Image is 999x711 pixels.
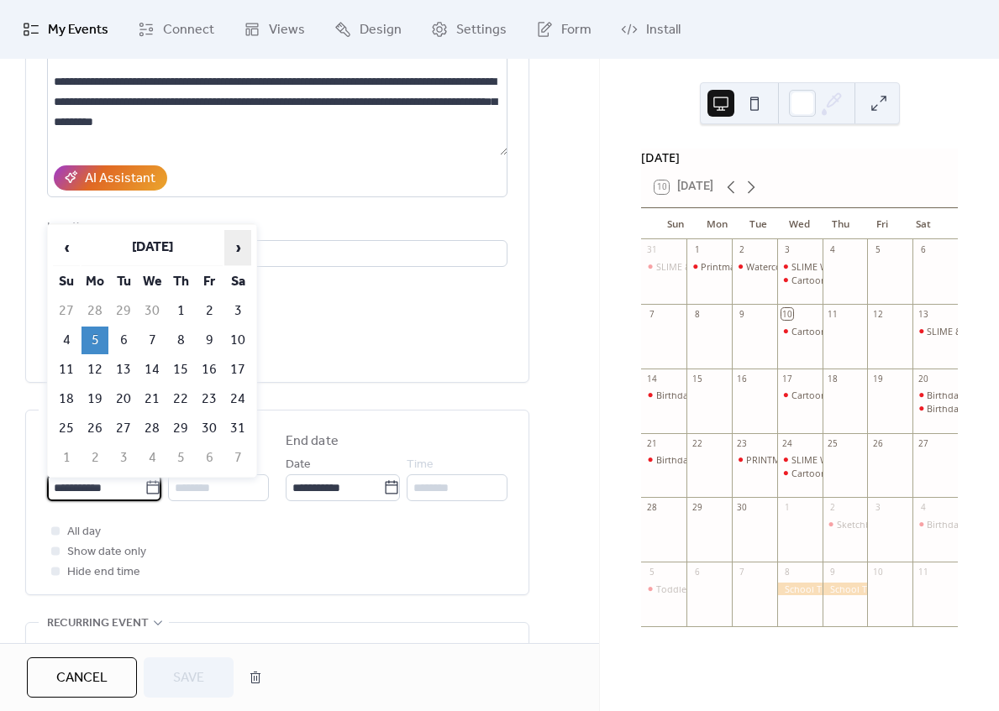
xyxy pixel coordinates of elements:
div: 22 [691,437,703,449]
div: Printmaking Workshop 10:00am-11:30am [686,260,732,273]
th: We [139,268,166,295]
div: Cartooning Workshop 4:30-6:00pm [791,467,942,479]
td: 3 [110,444,137,472]
td: 8 [167,327,194,354]
div: Fri [862,208,903,240]
div: SLIME WORKSHOP 10:30am-12:00pm [791,260,949,273]
td: 16 [196,356,223,384]
a: Views [231,7,318,52]
td: 24 [224,385,251,413]
div: 3 [872,502,884,514]
div: End date [286,431,339,452]
div: SLIME WORKSHOP 10:30am-12:00pm [777,260,823,273]
span: Form [561,20,592,40]
td: 18 [53,385,80,413]
div: Birthday 11-1pm [927,389,997,401]
div: SLIME & TEENY-TINY BOOK MAKING 10:30am-12:00pm [912,325,958,337]
div: Wed [779,208,820,240]
div: Cartooning Workshop 4:30-6:00pm [777,467,823,479]
td: 5 [167,444,194,472]
div: 10 [872,567,884,578]
td: 1 [53,444,80,472]
th: Fr [196,268,223,295]
div: 5 [646,567,658,578]
a: Install [608,7,693,52]
td: 7 [139,327,166,354]
th: Sa [224,268,251,295]
td: 23 [196,385,223,413]
td: 26 [81,415,108,442]
div: PRINTMAKING WORKSHOP 10:30am-12:00pm [732,453,777,466]
span: Date [286,455,311,475]
div: Tue [738,208,779,240]
div: 3 [781,244,793,256]
div: Sun [655,208,696,240]
th: Tu [110,268,137,295]
td: 5 [81,327,108,354]
div: 29 [691,502,703,514]
div: 9 [827,567,839,578]
span: Hide end time [67,562,140,583]
a: Form [523,7,604,52]
td: 27 [53,297,80,325]
td: 22 [167,385,194,413]
div: 8 [691,308,703,320]
span: Recurring event [47,614,149,634]
div: 7 [736,567,748,578]
th: Mo [81,268,108,295]
div: School Trip 10am-12pm [823,583,868,595]
td: 15 [167,356,194,384]
div: Birthday 3:30-5:30pm [912,402,958,415]
th: [DATE] [81,230,223,266]
span: Connect [163,20,214,40]
div: 14 [646,373,658,384]
span: ‹ [54,231,79,264]
td: 6 [110,327,137,354]
div: Location [47,217,504,238]
td: 4 [53,327,80,354]
div: AI Assistant [85,169,155,189]
div: 31 [646,244,658,256]
td: 4 [139,444,166,472]
button: AI Assistant [54,165,167,191]
span: Views [269,20,305,40]
td: 25 [53,415,80,442]
span: › [225,231,250,264]
div: School Trip 10am-12pm [777,583,823,595]
div: 13 [918,308,929,320]
div: 11 [827,308,839,320]
div: 30 [736,502,748,514]
span: Settings [456,20,507,40]
div: SLIME WORKSHOP 10:30am-12:00pm [791,453,949,466]
div: 7 [646,308,658,320]
div: Sketchbook Making Workshop 10:30am-12:30pm [823,518,868,531]
td: 28 [139,415,166,442]
div: Toddler Workshop 9:30-11:00am [641,583,686,595]
a: My Events [10,7,121,52]
div: [DATE] [641,149,958,167]
div: 23 [736,437,748,449]
div: 19 [872,373,884,384]
div: SLIME & Stamping 11:00am-12:30pm [641,260,686,273]
button: Cancel [27,657,137,698]
div: 2 [736,244,748,256]
td: 12 [81,356,108,384]
td: 19 [81,385,108,413]
td: 27 [110,415,137,442]
td: 20 [110,385,137,413]
div: Birthday 1-3pm [912,518,958,531]
td: 2 [81,444,108,472]
span: Time [407,455,434,475]
span: My Events [48,20,108,40]
div: Watercolor Printmaking 10:00am-11:30pm [732,260,777,273]
td: 29 [167,415,194,442]
a: Connect [125,7,227,52]
div: 16 [736,373,748,384]
td: 21 [139,385,166,413]
div: 4 [918,502,929,514]
td: 1 [167,297,194,325]
div: 1 [691,244,703,256]
div: Printmaking Workshop 10:00am-11:30am [701,260,878,273]
div: 6 [918,244,929,256]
